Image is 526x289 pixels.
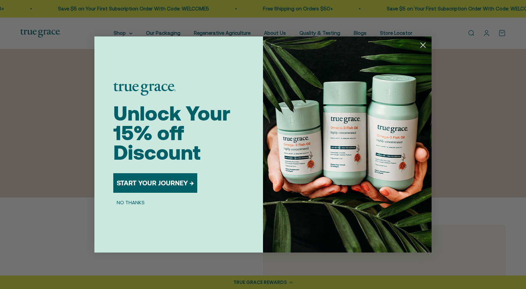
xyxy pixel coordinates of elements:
button: Close dialog [417,39,429,51]
span: Unlock Your 15% off Discount [113,102,230,164]
img: 098727d5-50f8-4f9b-9554-844bb8da1403.jpeg [263,36,432,253]
button: NO THANKS [113,198,148,206]
button: START YOUR JOURNEY → [113,173,197,193]
img: logo placeholder [113,83,176,96]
